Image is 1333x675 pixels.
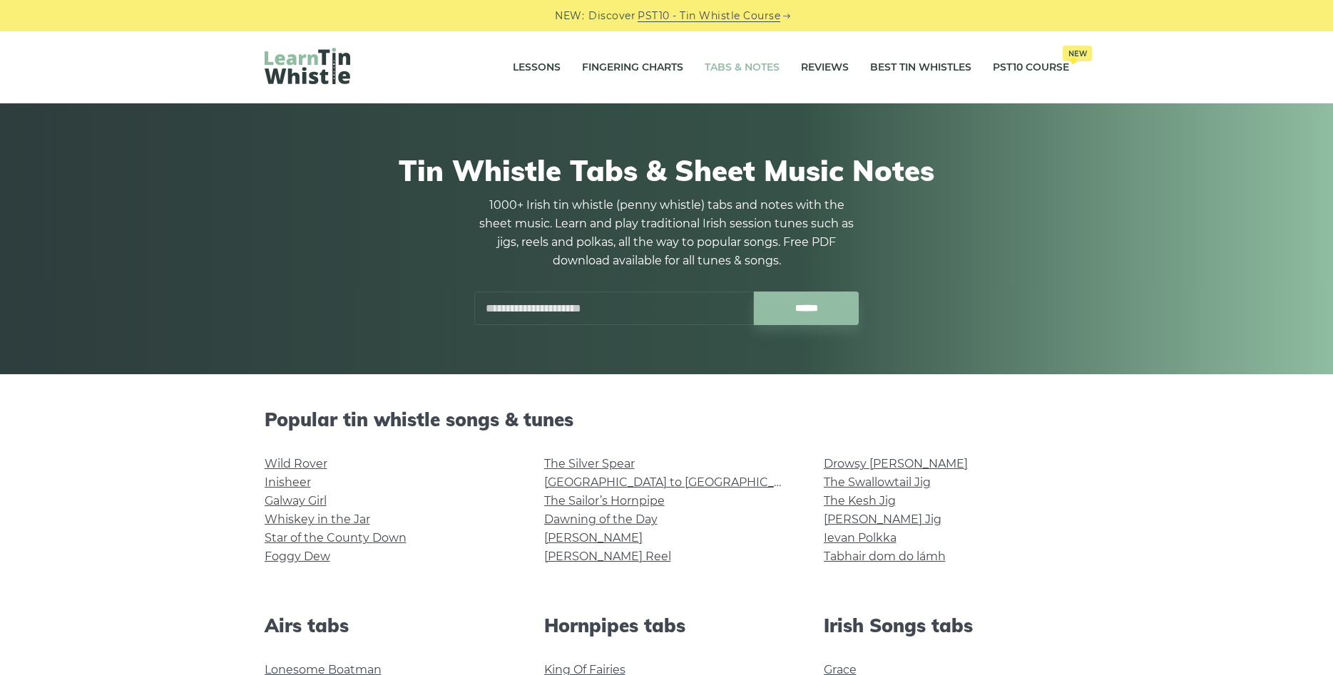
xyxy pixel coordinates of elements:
h2: Hornpipes tabs [544,614,790,637]
a: Foggy Dew [265,550,330,563]
a: Wild Rover [265,457,327,470]
a: Galway Girl [265,494,327,507]
a: Tabs & Notes [705,50,780,86]
a: Best Tin Whistles [870,50,971,86]
h2: Airs tabs [265,614,510,637]
a: Tabhair dom do lámh [824,550,946,563]
a: Fingering Charts [582,50,683,86]
a: PST10 CourseNew [993,50,1069,86]
span: New [1063,46,1092,61]
a: [GEOGRAPHIC_DATA] to [GEOGRAPHIC_DATA] [544,475,807,489]
h2: Popular tin whistle songs & tunes [265,408,1069,431]
a: The Kesh Jig [824,494,896,507]
img: LearnTinWhistle.com [265,48,350,84]
a: The Sailor’s Hornpipe [544,494,665,507]
a: The Swallowtail Jig [824,475,931,489]
p: 1000+ Irish tin whistle (penny whistle) tabs and notes with the sheet music. Learn and play tradi... [474,196,859,270]
a: Star of the County Down [265,531,407,545]
h1: Tin Whistle Tabs & Sheet Music Notes [265,153,1069,187]
a: [PERSON_NAME] Jig [824,512,941,526]
a: [PERSON_NAME] [544,531,643,545]
a: Reviews [801,50,849,86]
a: Lessons [513,50,561,86]
h2: Irish Songs tabs [824,614,1069,637]
a: The Silver Spear [544,457,635,470]
a: Inisheer [265,475,311,489]
a: [PERSON_NAME] Reel [544,550,671,563]
a: Ievan Polkka [824,531,897,545]
a: Whiskey in the Jar [265,512,370,526]
a: Dawning of the Day [544,512,658,526]
a: Drowsy [PERSON_NAME] [824,457,968,470]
